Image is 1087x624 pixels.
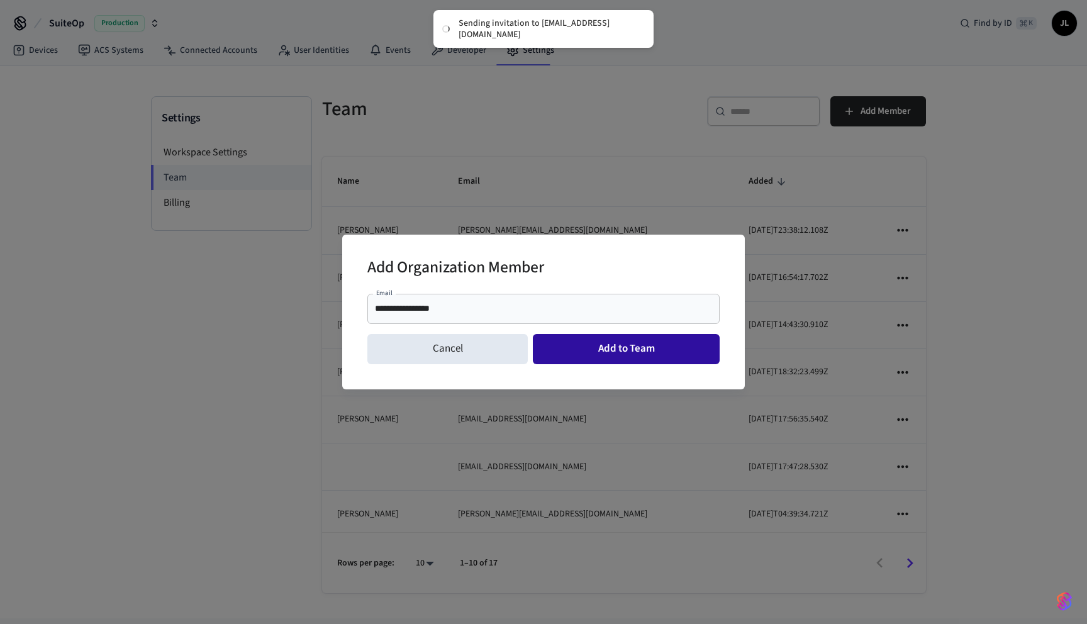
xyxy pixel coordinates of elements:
button: Add to Team [533,334,720,364]
div: Sending invitation to [EMAIL_ADDRESS][DOMAIN_NAME] [459,18,641,40]
label: Email [376,288,393,298]
img: SeamLogoGradient.69752ec5.svg [1057,591,1072,611]
h2: Add Organization Member [367,250,544,288]
button: Cancel [367,334,528,364]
